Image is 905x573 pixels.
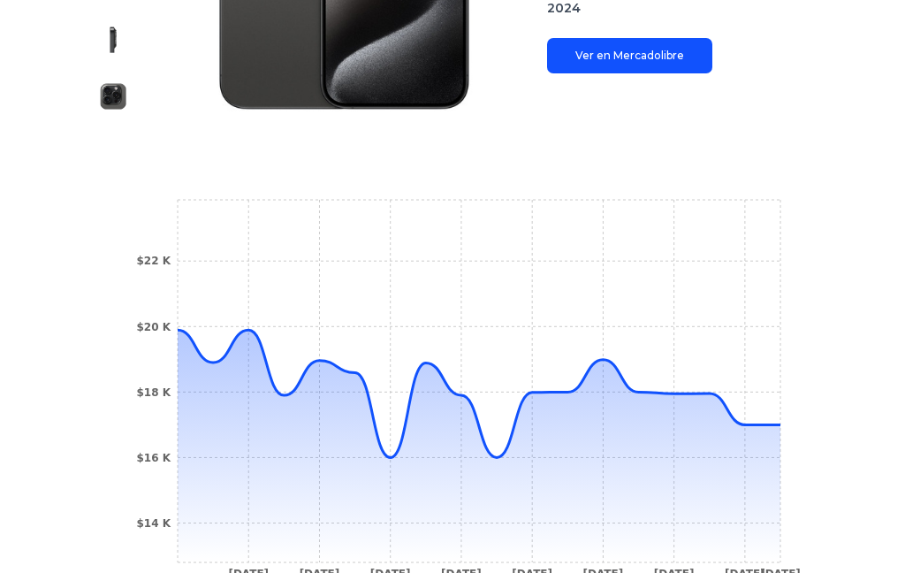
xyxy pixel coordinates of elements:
[136,255,171,267] tspan: $22 K
[136,517,171,530] tspan: $14 K
[575,49,684,62] font: Ver en Mercadolibre
[99,82,127,111] img: Apple iPhone 15 Pro (128 GB) - Titanio Negro - Excelente (Reacondicionado)
[136,321,171,333] tspan: $20 K
[136,452,171,464] tspan: $16 K
[99,26,127,54] img: Apple iPhone 15 Pro (128 GB) - Titanio Negro - Excelente (Reacondicionado)
[136,386,171,399] tspan: $18 K
[547,38,712,73] a: Ver en Mercadolibre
